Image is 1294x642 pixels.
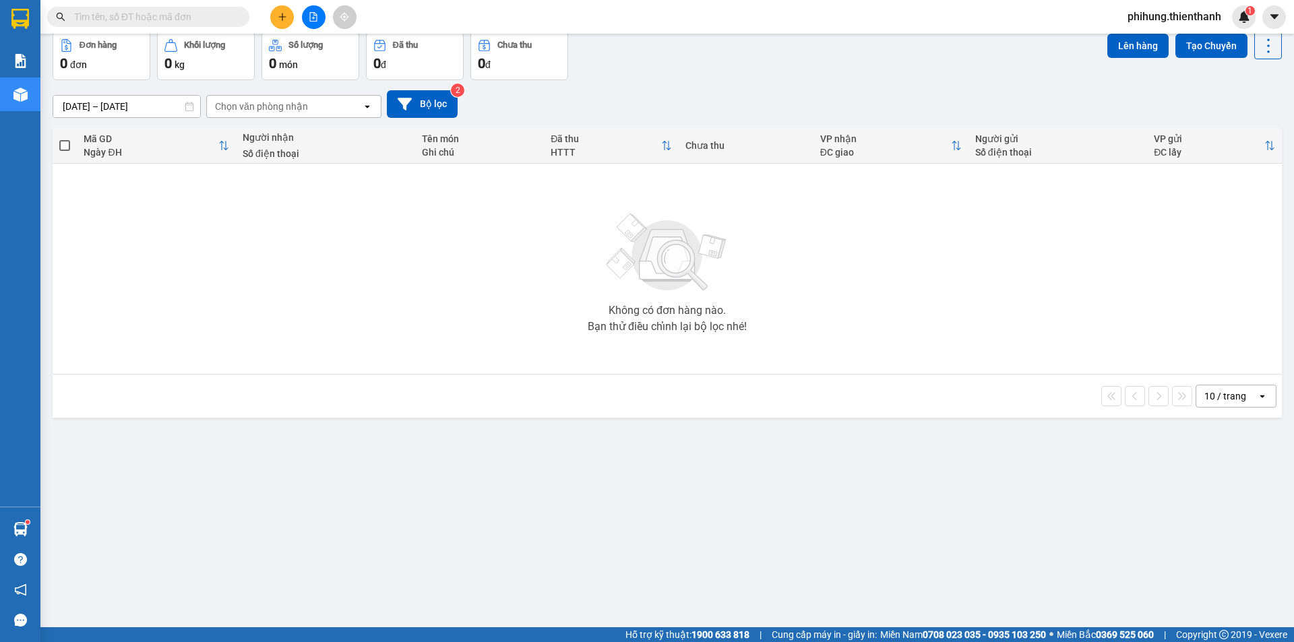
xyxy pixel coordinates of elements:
div: Số điện thoại [975,147,1140,158]
div: Chưa thu [685,140,806,151]
div: Số lượng [288,40,323,50]
th: Toggle SortBy [1147,128,1282,164]
svg: open [1257,391,1268,402]
span: | [1164,627,1166,642]
img: warehouse-icon [13,88,28,102]
div: Tên món [422,133,538,144]
span: kg [175,59,185,70]
span: search [56,12,65,22]
button: Số lượng0món [261,32,359,80]
span: phihung.thienthanh [1117,8,1232,25]
button: Đã thu0đ [366,32,464,80]
div: Ngày ĐH [84,147,218,158]
input: Select a date range. [53,96,200,117]
span: món [279,59,298,70]
span: message [14,614,27,627]
div: HTTT [551,147,661,158]
th: Toggle SortBy [813,128,968,164]
span: 0 [478,55,485,71]
span: aim [340,12,349,22]
button: Chưa thu0đ [470,32,568,80]
span: file-add [309,12,318,22]
div: Đã thu [551,133,661,144]
div: Mã GD [84,133,218,144]
span: notification [14,583,27,596]
span: Miền Bắc [1057,627,1154,642]
button: Đơn hàng0đơn [53,32,150,80]
img: solution-icon [13,54,28,68]
sup: 1 [1245,6,1255,15]
span: copyright [1219,630,1229,639]
button: Tạo Chuyến [1175,34,1247,58]
div: Đã thu [393,40,418,50]
strong: 0369 525 060 [1096,629,1154,640]
img: logo-vxr [11,9,29,29]
span: 0 [269,55,276,71]
div: Đơn hàng [80,40,117,50]
button: plus [270,5,294,29]
div: Khối lượng [184,40,225,50]
span: question-circle [14,553,27,566]
sup: 1 [26,520,30,524]
svg: open [362,101,373,112]
div: VP gửi [1154,133,1264,144]
th: Toggle SortBy [77,128,236,164]
span: Miền Nam [880,627,1046,642]
button: aim [333,5,357,29]
div: 10 / trang [1204,389,1246,403]
div: ĐC lấy [1154,147,1264,158]
button: Bộ lọc [387,90,458,118]
span: đơn [70,59,87,70]
span: Cung cấp máy in - giấy in: [772,627,877,642]
button: file-add [302,5,326,29]
span: | [760,627,762,642]
button: Khối lượng0kg [157,32,255,80]
span: 0 [373,55,381,71]
span: 1 [1247,6,1252,15]
div: Người gửi [975,133,1140,144]
button: Lên hàng [1107,34,1169,58]
strong: 0708 023 035 - 0935 103 250 [923,629,1046,640]
input: Tìm tên, số ĐT hoặc mã đơn [74,9,233,24]
button: caret-down [1262,5,1286,29]
span: đ [485,59,491,70]
div: Bạn thử điều chỉnh lại bộ lọc nhé! [588,321,747,332]
span: ⚪️ [1049,632,1053,637]
th: Toggle SortBy [544,128,679,164]
div: Chọn văn phòng nhận [215,100,308,113]
strong: 1900 633 818 [691,629,749,640]
div: Người nhận [243,132,408,143]
span: Hỗ trợ kỹ thuật: [625,627,749,642]
div: VP nhận [820,133,951,144]
sup: 2 [451,84,464,97]
img: svg+xml;base64,PHN2ZyBjbGFzcz0ibGlzdC1wbHVnX19zdmciIHhtbG5zPSJodHRwOi8vd3d3LnczLm9yZy8yMDAwL3N2Zy... [600,205,735,300]
span: 0 [164,55,172,71]
div: Chưa thu [497,40,532,50]
img: warehouse-icon [13,522,28,536]
img: icon-new-feature [1238,11,1250,23]
div: ĐC giao [820,147,951,158]
span: đ [381,59,386,70]
span: 0 [60,55,67,71]
span: caret-down [1268,11,1281,23]
div: Số điện thoại [243,148,408,159]
div: Không có đơn hàng nào. [609,305,726,316]
div: Ghi chú [422,147,538,158]
span: plus [278,12,287,22]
